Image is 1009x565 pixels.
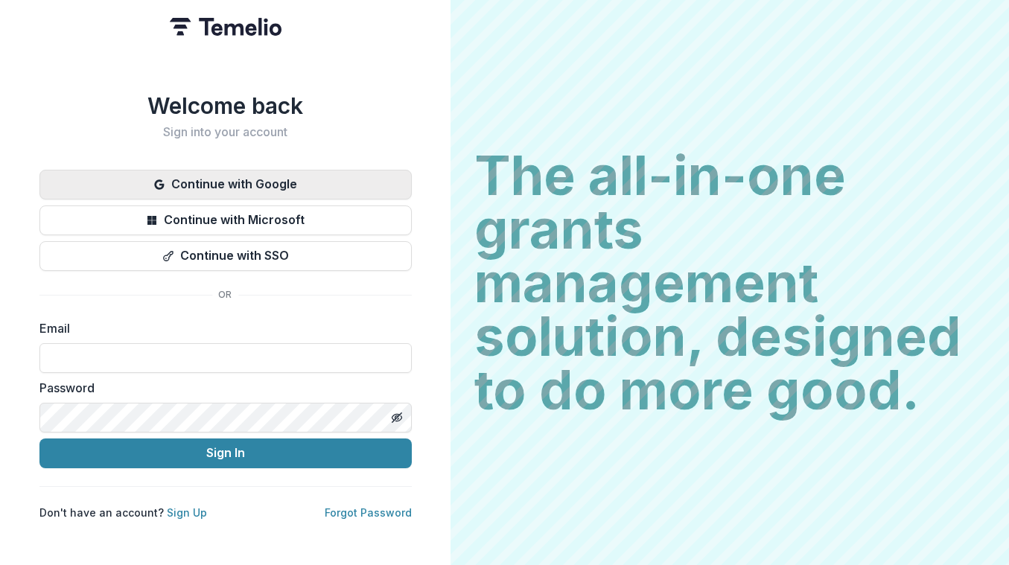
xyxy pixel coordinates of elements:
[39,205,412,235] button: Continue with Microsoft
[39,505,207,520] p: Don't have an account?
[39,438,412,468] button: Sign In
[39,241,412,271] button: Continue with SSO
[167,506,207,519] a: Sign Up
[385,406,409,430] button: Toggle password visibility
[39,170,412,199] button: Continue with Google
[39,379,403,397] label: Password
[170,18,281,36] img: Temelio
[325,506,412,519] a: Forgot Password
[39,125,412,139] h2: Sign into your account
[39,319,403,337] label: Email
[39,92,412,119] h1: Welcome back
